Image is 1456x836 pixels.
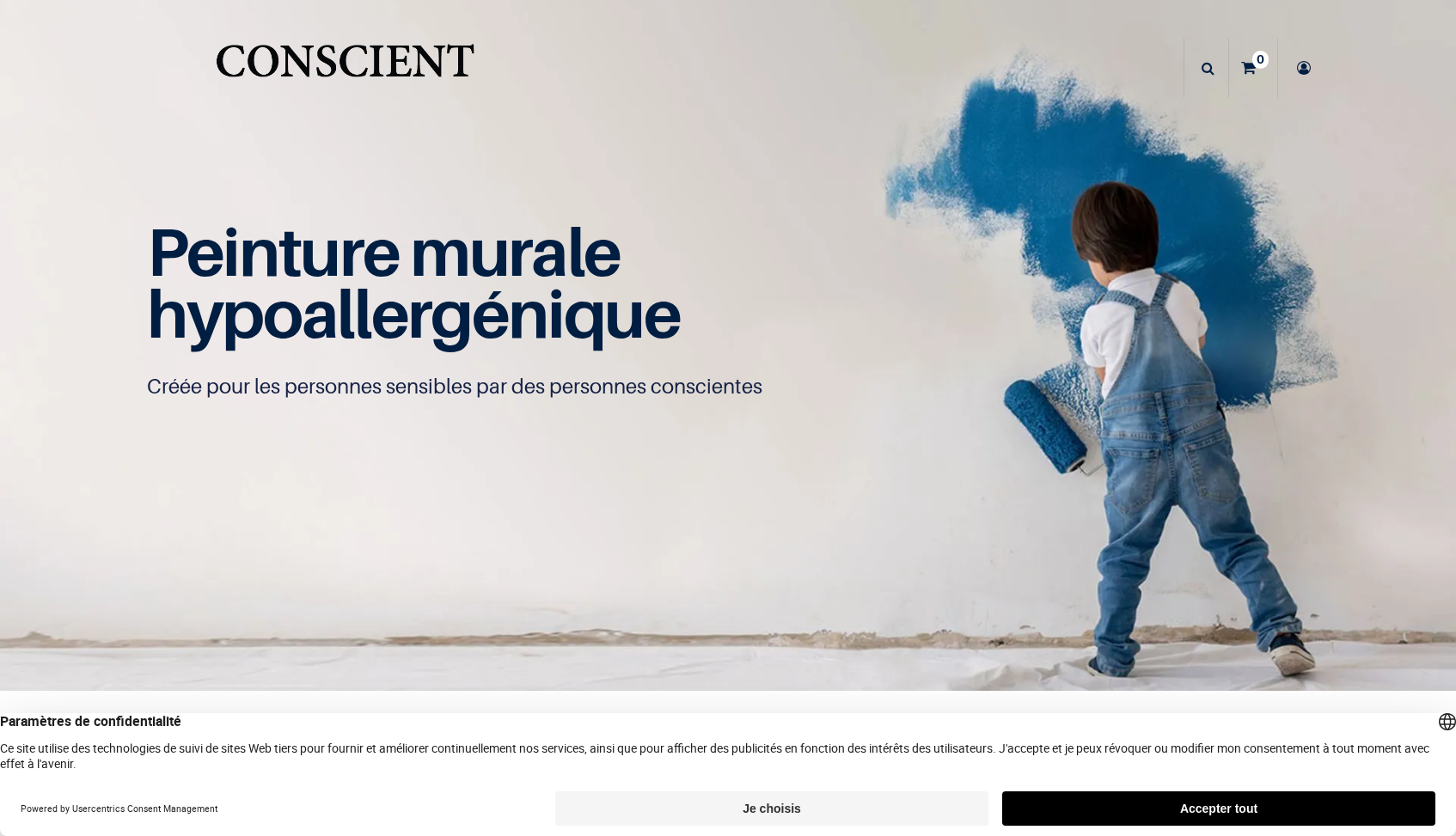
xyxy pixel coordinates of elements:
[147,211,621,291] span: Peinture murale
[212,34,478,102] img: Conscient
[384,711,1072,744] h4: La peinture circulaire ni
[147,373,1309,400] p: Créée pour les personnes sensibles par des personnes conscientes
[1229,38,1277,98] a: 0
[1252,51,1269,68] sup: 0
[212,34,478,102] a: Logo of Conscient
[147,273,681,353] span: hypoallergénique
